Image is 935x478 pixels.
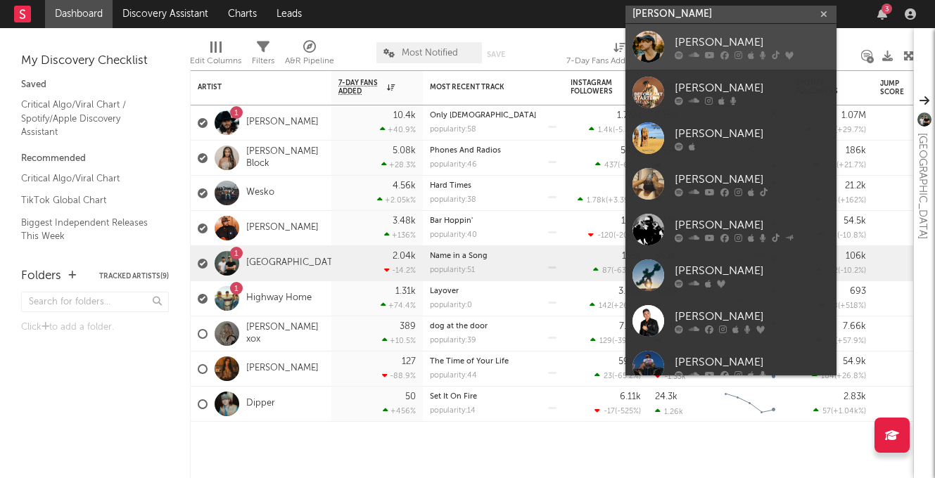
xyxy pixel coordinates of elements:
[604,408,615,415] span: -17
[393,217,416,226] div: 3.48k
[198,83,303,91] div: Artist
[246,117,319,129] a: [PERSON_NAME]
[395,287,416,296] div: 1.31k
[621,146,641,155] div: 543k
[246,363,319,375] a: [PERSON_NAME]
[839,232,864,240] span: -10.8 %
[589,125,641,134] div: ( )
[430,323,556,330] div: dog at the door
[675,171,829,188] div: [PERSON_NAME]
[246,146,324,170] a: [PERSON_NAME] Block
[21,97,155,140] a: Critical Algo/Viral Chart / Spotify/Apple Discovery Assistant
[617,111,641,120] div: 1.73M
[625,344,837,389] a: [PERSON_NAME]
[21,171,155,186] a: Critical Algo/Viral Chart
[430,358,556,366] div: The Time of Your Life
[430,323,488,330] a: dog at the door
[819,301,866,310] div: ( )
[21,53,169,70] div: My Discovery Checklist
[844,217,866,226] div: 54.5k
[675,308,829,325] div: [PERSON_NAME]
[430,288,556,295] div: Layover
[252,53,274,70] div: Filters
[393,181,416,190] div: 4.56k
[430,147,556,155] div: Phones And Radios
[599,337,612,345] span: 129
[837,127,864,134] span: +29.7 %
[430,252,488,260] a: Name in a Song
[430,231,477,239] div: popularity: 40
[655,372,686,381] div: -1.33k
[402,49,458,58] span: Most Notified
[246,292,312,304] a: Highway Home
[625,161,837,207] a: [PERSON_NAME]
[246,222,319,234] a: [PERSON_NAME]
[384,231,416,240] div: +136 %
[625,298,837,344] a: [PERSON_NAME]
[619,322,641,331] div: 7.32k
[655,407,683,416] div: 1.26k
[285,35,334,76] div: A&R Pipeline
[190,53,241,70] div: Edit Columns
[393,252,416,261] div: 2.04k
[841,111,866,120] div: 1.07M
[430,182,471,190] a: Hard Times
[430,372,477,380] div: popularity: 44
[190,35,241,76] div: Edit Columns
[487,51,505,58] button: Save
[840,267,864,275] span: -10.2 %
[246,187,274,199] a: Wesko
[430,266,475,274] div: popularity: 51
[675,79,829,96] div: [PERSON_NAME]
[571,79,620,96] div: Instagram Followers
[608,197,639,205] span: +3.39k %
[812,371,866,380] div: ( )
[430,358,509,366] a: The Time of Your Life
[614,337,639,345] span: -39.7 %
[430,182,556,190] div: Hard Times
[430,407,476,415] div: popularity: 14
[613,267,639,275] span: -63.9 %
[845,181,866,190] div: 21.2k
[837,373,864,380] span: +26.8 %
[430,112,536,119] a: Only [DEMOGRAPHIC_DATA]
[813,406,866,415] div: ( )
[430,196,476,204] div: popularity: 38
[844,392,866,401] div: 2.83k
[587,197,606,205] span: 1.78k
[593,266,641,275] div: ( )
[837,337,864,345] span: +57.9 %
[625,252,837,298] a: [PERSON_NAME]
[285,53,334,70] div: A&R Pipeline
[675,125,829,142] div: [PERSON_NAME]
[380,125,416,134] div: +40.9 %
[246,257,341,269] a: [GEOGRAPHIC_DATA]
[430,252,556,260] div: Name in a Song
[816,266,866,275] div: ( )
[822,408,831,415] span: 57
[590,301,641,310] div: ( )
[620,162,639,169] span: -69 %
[616,232,639,240] span: -208 %
[625,207,837,252] a: [PERSON_NAME]
[430,288,459,295] a: Layover
[843,357,866,366] div: 54.9k
[338,79,383,96] span: 7-Day Fans Added
[621,217,641,226] div: 107k
[625,70,837,115] a: [PERSON_NAME]
[618,357,641,366] div: 59.2k
[430,302,472,309] div: popularity: 0
[618,287,641,296] div: 3.92k
[840,197,864,205] span: +162 %
[382,336,416,345] div: +10.5 %
[381,301,416,310] div: +74.4 %
[846,252,866,261] div: 106k
[393,111,416,120] div: 10.4k
[839,162,864,169] span: +21.7 %
[675,217,829,233] div: [PERSON_NAME]
[382,371,416,380] div: -88.9 %
[430,112,556,119] div: Only Bible
[675,262,829,279] div: [PERSON_NAME]
[430,393,556,401] div: Set It On Fire
[21,193,155,208] a: TikTok Global Chart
